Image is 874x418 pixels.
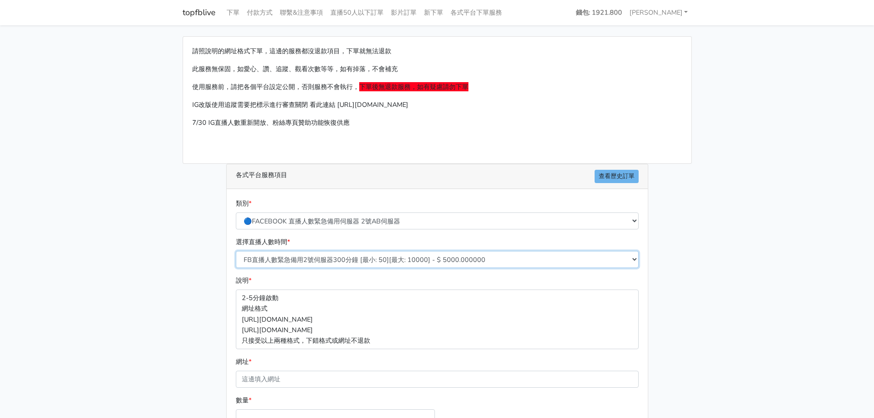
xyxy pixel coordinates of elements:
[192,117,682,128] p: 7/30 IG直播人數重新開放、粉絲專頁贊助功能恢復供應
[183,4,216,22] a: topfblive
[192,100,682,110] p: IG改版使用追蹤需要把標示進行審查關閉 看此連結 [URL][DOMAIN_NAME]
[595,170,639,183] a: 查看歷史訂單
[243,4,276,22] a: 付款方式
[236,371,639,388] input: 這邊填入網址
[236,290,639,349] p: 2-5分鐘啟動 網址格式 [URL][DOMAIN_NAME] [URL][DOMAIN_NAME] 只接受以上兩種格式，下錯格式或網址不退款
[223,4,243,22] a: 下單
[192,46,682,56] p: 請照說明的網址格式下單，這邊的服務都沒退款項目，下單就無法退款
[236,198,251,209] label: 類別
[572,4,626,22] a: 錢包: 1921.800
[192,64,682,74] p: 此服務無保固，如愛心、讚、追蹤、觀看次數等等，如有掉落，不會補充
[387,4,420,22] a: 影片訂單
[192,82,682,92] p: 使用服務前，請把各個平台設定公開，否則服務不會執行，
[576,8,622,17] strong: 錢包: 1921.800
[276,4,327,22] a: 聯繫&注意事項
[359,82,468,91] span: 下單後無退款服務，如有疑慮請勿下單
[236,395,251,406] label: 數量
[420,4,447,22] a: 新下單
[227,164,648,189] div: 各式平台服務項目
[236,357,251,367] label: 網址
[447,4,506,22] a: 各式平台下單服務
[236,275,251,286] label: 說明
[327,4,387,22] a: 直播50人以下訂單
[236,237,290,247] label: 選擇直播人數時間
[626,4,692,22] a: [PERSON_NAME]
